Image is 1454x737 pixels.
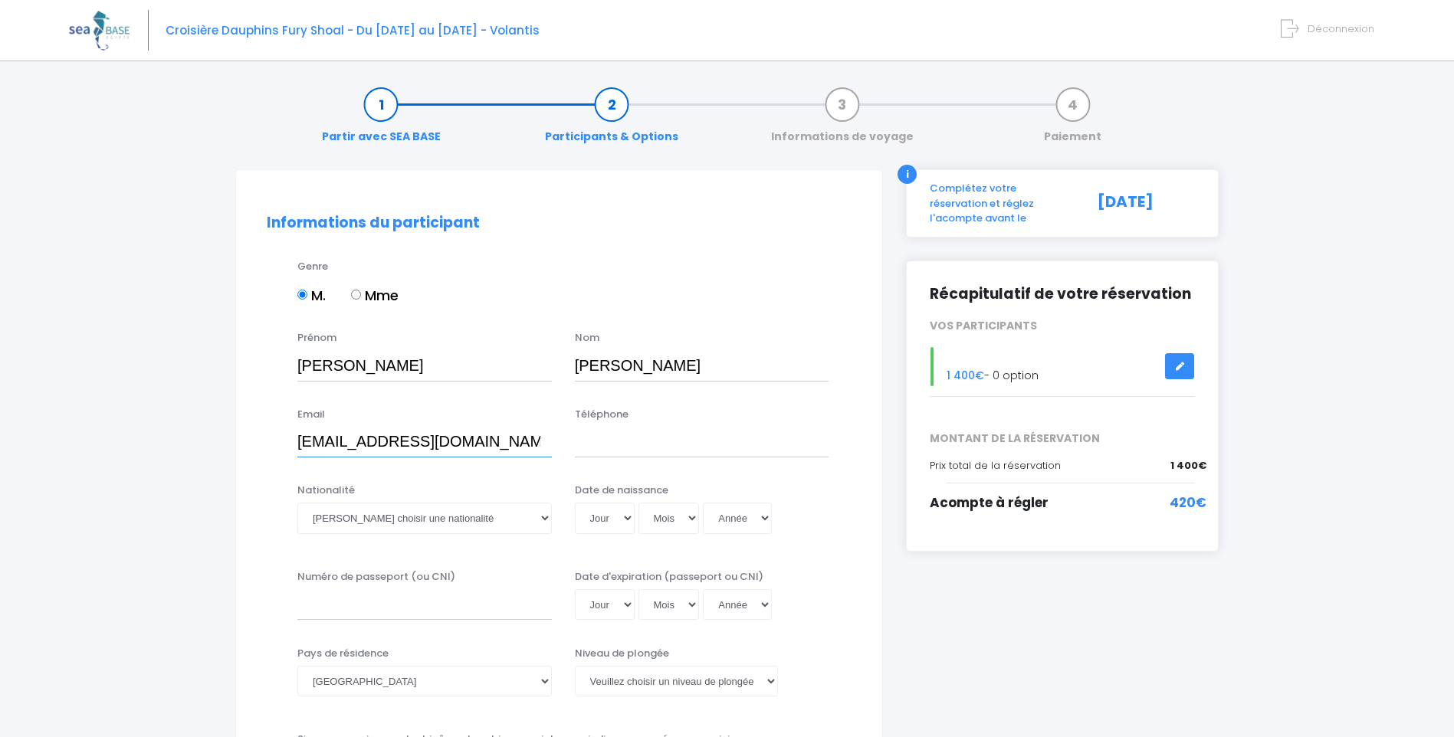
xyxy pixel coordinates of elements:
[918,431,1206,447] span: MONTANT DE LA RÉSERVATION
[918,347,1206,386] div: - 0 option
[575,569,763,585] label: Date d'expiration (passeport ou CNI)
[1170,458,1206,473] span: 1 400€
[1170,493,1206,513] span: 420€
[297,569,455,585] label: Numéro de passeport (ou CNI)
[297,483,355,498] label: Nationalité
[930,284,1195,303] h2: Récapitulatif de votre réservation
[314,97,448,145] a: Partir avec SEA BASE
[575,407,629,422] label: Téléphone
[351,290,361,300] input: Mme
[918,181,1086,226] div: Complétez votre réservation et réglez l'acompte avant le
[297,646,389,661] label: Pays de résidence
[575,646,669,661] label: Niveau de plongée
[930,493,1049,512] span: Acompte à régler
[267,215,852,232] h2: Informations du participant
[1086,181,1206,226] div: [DATE]
[575,483,668,498] label: Date de naissance
[297,259,328,274] label: Genre
[297,290,307,300] input: M.
[297,330,336,346] label: Prénom
[918,318,1206,334] div: VOS PARTICIPANTS
[297,407,325,422] label: Email
[351,285,399,306] label: Mme
[297,285,326,306] label: M.
[1308,21,1374,36] span: Déconnexion
[930,458,1061,473] span: Prix total de la réservation
[575,330,599,346] label: Nom
[763,97,921,145] a: Informations de voyage
[1036,97,1109,145] a: Paiement
[166,22,540,38] span: Croisière Dauphins Fury Shoal - Du [DATE] au [DATE] - Volantis
[947,368,984,383] span: 1 400€
[537,97,686,145] a: Participants & Options
[898,165,917,184] div: i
